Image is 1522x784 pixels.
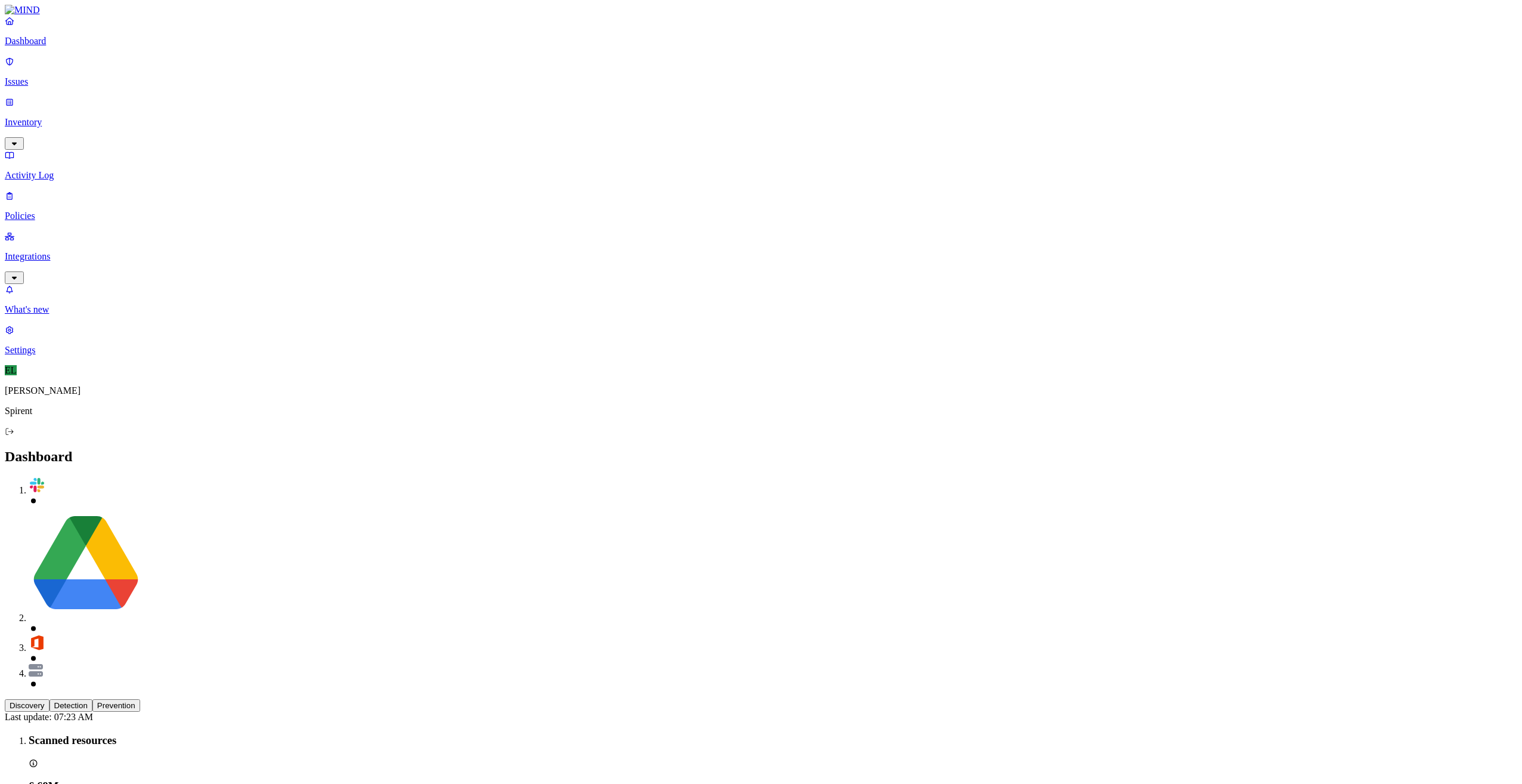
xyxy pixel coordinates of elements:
a: Policies [5,190,1517,221]
p: Policies [5,211,1517,221]
p: Issues [5,76,1517,87]
a: Activity Log [5,150,1517,181]
img: MIND [5,5,40,16]
p: Dashboard [5,36,1517,47]
p: What's new [5,304,1517,315]
span: EL [5,365,17,375]
p: Settings [5,345,1517,356]
a: Dashboard [5,16,1517,47]
p: Integrations [5,251,1517,262]
img: svg%3e [29,507,143,621]
img: svg%3e [29,664,43,677]
a: MIND [5,5,1517,16]
h2: Dashboard [5,449,1517,465]
h3: Scanned resources [29,734,1517,747]
p: Inventory [5,117,1517,128]
a: Settings [5,325,1517,356]
span: Last update: 07:23 AM [5,712,93,722]
a: What's new [5,284,1517,315]
img: svg%3e [29,477,45,493]
p: Activity Log [5,170,1517,181]
p: Spirent [5,406,1517,416]
a: Integrations [5,231,1517,282]
button: Discovery [5,699,50,712]
button: Prevention [92,699,140,712]
p: [PERSON_NAME] [5,385,1517,396]
button: Detection [50,699,92,712]
a: Issues [5,56,1517,87]
img: svg%3e [29,634,45,651]
a: Inventory [5,97,1517,148]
